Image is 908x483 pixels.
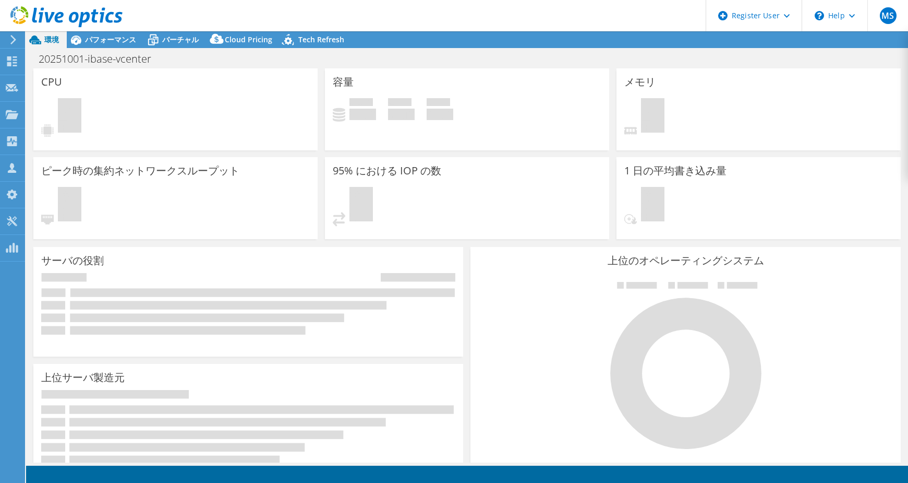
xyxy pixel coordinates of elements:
[388,98,411,109] span: 空き
[427,109,453,120] h4: 0 GiB
[880,7,897,24] span: MS
[85,34,136,44] span: パフォーマンス
[641,187,664,224] span: 保留中
[41,76,62,88] h3: CPU
[58,187,81,224] span: 保留中
[624,76,656,88] h3: メモリ
[349,187,373,224] span: 保留中
[58,98,81,135] span: 保留中
[298,34,344,44] span: Tech Refresh
[41,165,239,176] h3: ピーク時の集約ネットワークスループット
[478,255,892,266] h3: 上位のオペレーティングシステム
[44,34,59,44] span: 環境
[34,53,167,65] h1: 20251001-ibase-vcenter
[388,109,415,120] h4: 0 GiB
[41,255,104,266] h3: サーバの役割
[162,34,199,44] span: バーチャル
[427,98,450,109] span: 合計
[225,34,272,44] span: Cloud Pricing
[333,165,441,176] h3: 95% における IOP の数
[41,372,125,383] h3: 上位サーバ製造元
[349,109,376,120] h4: 0 GiB
[333,76,354,88] h3: 容量
[641,98,664,135] span: 保留中
[815,11,824,20] svg: \n
[349,98,373,109] span: 使用済み
[624,165,727,176] h3: 1 日の平均書き込み量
